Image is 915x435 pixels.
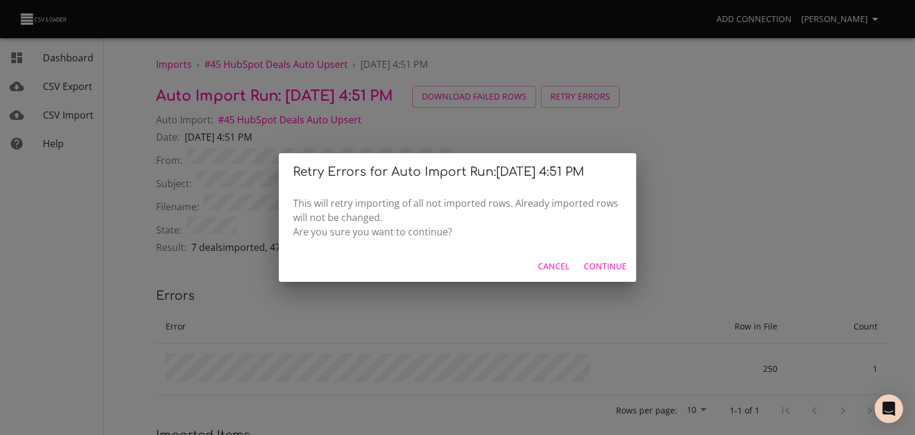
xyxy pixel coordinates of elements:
[584,259,627,274] span: Continue
[293,196,622,239] p: This will retry importing of all not imported rows. Already imported rows will not be changed. Ar...
[538,259,569,274] span: Cancel
[874,394,903,423] div: Open Intercom Messenger
[293,163,622,182] h2: Retry Errors for Auto Import Run: [DATE] 4:51 PM
[533,256,574,278] button: Cancel
[579,256,631,278] button: Continue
